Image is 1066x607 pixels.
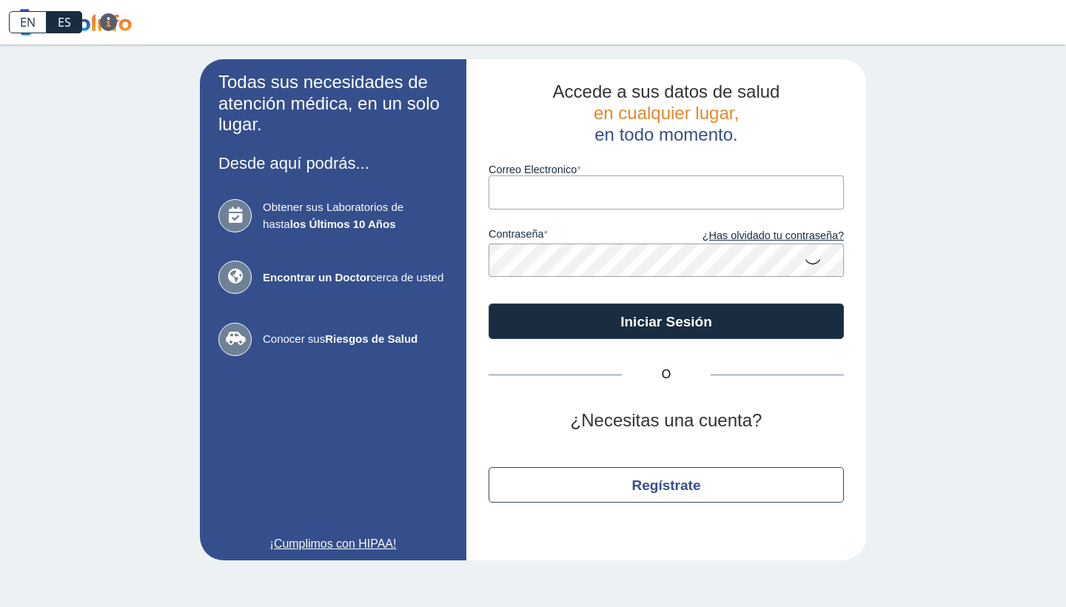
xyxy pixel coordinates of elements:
[263,271,371,284] b: Encontrar un Doctor
[666,228,844,244] a: ¿Has olvidado tu contraseña?
[594,103,739,123] span: en cualquier lugar,
[218,154,448,172] h3: Desde aquí podrás...
[218,72,448,135] h2: Todas sus necesidades de atención médica, en un solo lugar.
[263,199,448,232] span: Obtener sus Laboratorios de hasta
[325,332,418,345] b: Riesgos de Salud
[489,164,844,175] label: Correo Electronico
[489,410,844,432] h2: ¿Necesitas una cuenta?
[489,228,666,244] label: contraseña
[9,11,47,33] a: EN
[47,11,82,33] a: ES
[594,124,737,144] span: en todo momento.
[218,535,448,553] a: ¡Cumplimos con HIPAA!
[622,366,711,383] span: O
[489,303,844,339] button: Iniciar Sesión
[553,81,780,101] span: Accede a sus datos de salud
[489,467,844,503] button: Regístrate
[290,218,396,230] b: los Últimos 10 Años
[263,331,448,348] span: Conocer sus
[263,269,448,286] span: cerca de usted
[934,549,1050,591] iframe: Help widget launcher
